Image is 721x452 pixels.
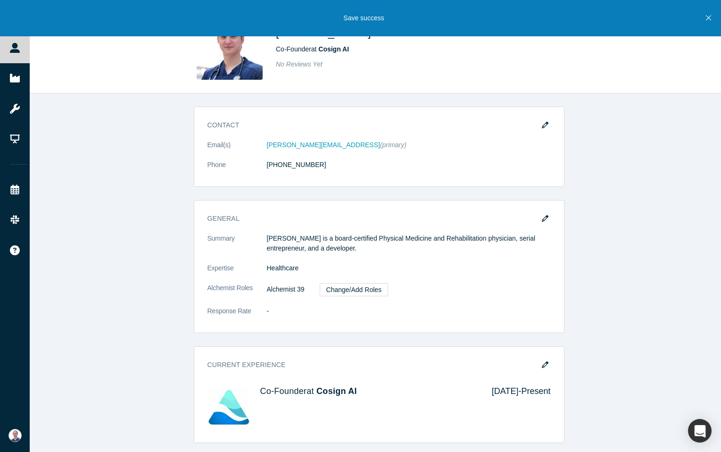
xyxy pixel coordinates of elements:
[207,360,538,370] h3: Current Experience
[207,120,538,130] h3: Contact
[267,283,551,296] dd: Alchemist 39
[260,386,479,397] h4: Co-Founder at
[207,214,538,224] h3: General
[380,141,406,149] span: (primary)
[479,386,551,429] div: [DATE] - Present
[276,60,323,68] span: No Reviews Yet
[207,263,267,283] dt: Expertise
[320,283,389,296] a: Change/Add Roles
[8,429,22,442] img: Riya Fukui's Account
[197,14,263,80] img: Riya Fukui's Profile Image
[318,45,349,53] a: Cosign AI
[207,140,267,160] dt: Email(s)
[207,234,267,263] dt: Summary
[267,306,551,316] dd: -
[343,13,384,23] p: Save success
[276,45,349,53] span: Co-Founder at
[267,141,380,149] a: [PERSON_NAME][EMAIL_ADDRESS]
[267,264,299,272] span: Healthcare
[267,234,551,253] p: [PERSON_NAME] is a board-certified Physical Medicine and Rehabilitation physician, serial entrepr...
[316,386,357,396] a: Cosign AI
[207,306,267,326] dt: Response Rate
[207,160,267,180] dt: Phone
[207,386,250,429] img: Cosign AI's Logo
[267,161,326,168] a: [PHONE_NUMBER]
[207,283,267,306] dt: Alchemist Roles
